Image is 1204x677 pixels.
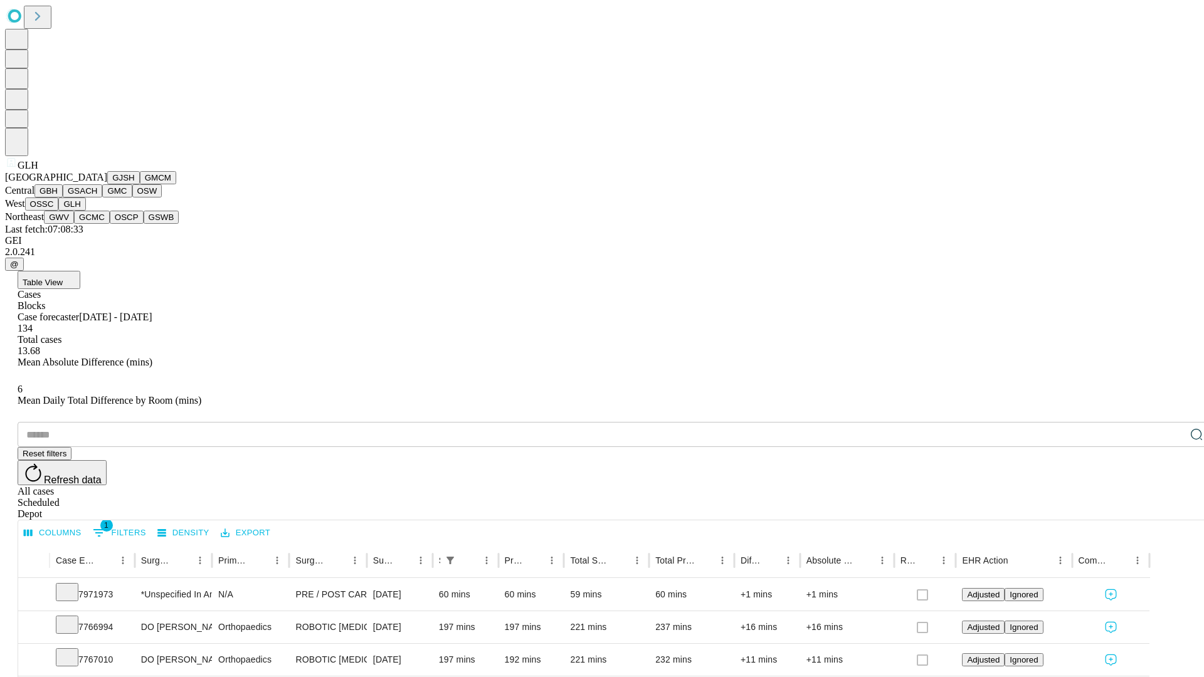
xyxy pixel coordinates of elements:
[74,211,110,224] button: GCMC
[505,611,558,643] div: 197 mins
[741,555,761,565] div: Difference
[174,552,191,569] button: Sort
[900,555,917,565] div: Resolved in EHR
[967,622,1000,632] span: Adjusted
[295,555,327,565] div: Surgery Name
[439,579,492,611] div: 60 mins
[18,334,61,345] span: Total cases
[5,198,25,209] span: West
[141,611,206,643] div: DO [PERSON_NAME] [PERSON_NAME]
[543,552,561,569] button: Menu
[18,345,40,356] span: 13.68
[5,258,24,271] button: @
[191,552,209,569] button: Menu
[1010,622,1038,632] span: Ignored
[525,552,543,569] button: Sort
[1010,552,1027,569] button: Sort
[460,552,478,569] button: Sort
[18,312,79,322] span: Case forecaster
[18,271,80,289] button: Table View
[56,611,129,643] div: 7766994
[140,171,176,184] button: GMCM
[295,579,360,611] div: PRE / POST CARE
[741,579,794,611] div: +1 mins
[21,523,85,543] button: Select columns
[144,211,179,224] button: GSWB
[79,312,152,322] span: [DATE] - [DATE]
[505,644,558,676] div: 192 mins
[114,552,132,569] button: Menu
[58,197,85,211] button: GLH
[741,611,794,643] div: +16 mins
[655,579,728,611] div: 60 mins
[967,655,1000,664] span: Adjusted
[806,579,888,611] div: +1 mins
[505,579,558,611] div: 60 mins
[806,555,855,565] div: Absolute Difference
[5,224,83,234] span: Last fetch: 07:08:33
[218,611,283,643] div: Orthopaedics
[441,552,459,569] div: 1 active filter
[1005,653,1043,666] button: Ignored
[714,552,731,569] button: Menu
[1052,552,1069,569] button: Menu
[570,555,610,565] div: Total Scheduled Duration
[90,523,149,543] button: Show filters
[373,644,426,676] div: [DATE]
[107,171,140,184] button: GJSH
[935,552,953,569] button: Menu
[141,644,206,676] div: DO [PERSON_NAME] [PERSON_NAME]
[696,552,714,569] button: Sort
[478,552,495,569] button: Menu
[110,211,144,224] button: OSCP
[441,552,459,569] button: Show filters
[806,644,888,676] div: +11 mins
[779,552,797,569] button: Menu
[18,160,38,171] span: GLH
[655,555,695,565] div: Total Predicted Duration
[34,184,63,197] button: GBH
[962,621,1005,634] button: Adjusted
[44,211,74,224] button: GWV
[917,552,935,569] button: Sort
[5,185,34,196] span: Central
[373,555,393,565] div: Surgery Date
[1111,552,1129,569] button: Sort
[856,552,874,569] button: Sort
[1010,655,1038,664] span: Ignored
[24,584,43,606] button: Expand
[611,552,628,569] button: Sort
[5,235,1199,246] div: GEI
[18,460,107,485] button: Refresh data
[412,552,430,569] button: Menu
[18,323,33,333] span: 134
[295,644,360,676] div: ROBOTIC [MEDICAL_DATA] TOTAL HIP
[655,611,728,643] div: 237 mins
[251,552,268,569] button: Sort
[741,644,794,676] div: +11 mins
[628,552,646,569] button: Menu
[1010,590,1038,599] span: Ignored
[5,246,1199,258] div: 2.0.241
[102,184,132,197] button: GMC
[218,523,273,543] button: Export
[154,523,213,543] button: Density
[5,172,107,182] span: [GEOGRAPHIC_DATA]
[439,555,440,565] div: Scheduled In Room Duration
[24,617,43,639] button: Expand
[1005,588,1043,601] button: Ignored
[218,644,283,676] div: Orthopaedics
[23,278,63,287] span: Table View
[141,555,172,565] div: Surgeon Name
[18,357,152,367] span: Mean Absolute Difference (mins)
[63,184,102,197] button: GSACH
[346,552,364,569] button: Menu
[570,611,643,643] div: 221 mins
[10,260,19,269] span: @
[1005,621,1043,634] button: Ignored
[373,579,426,611] div: [DATE]
[218,555,250,565] div: Primary Service
[97,552,114,569] button: Sort
[56,555,95,565] div: Case Epic Id
[806,611,888,643] div: +16 mins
